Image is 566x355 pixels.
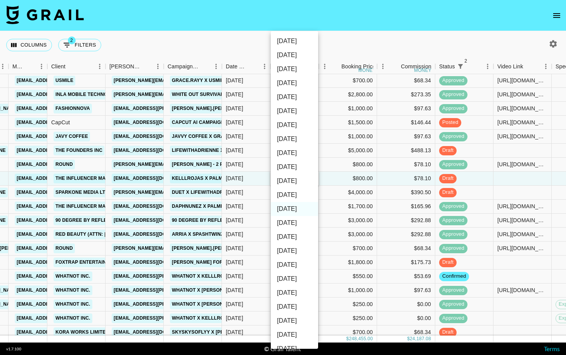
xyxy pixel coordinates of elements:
[271,314,318,328] li: [DATE]
[271,174,318,188] li: [DATE]
[271,146,318,160] li: [DATE]
[271,286,318,300] li: [DATE]
[271,34,318,48] li: [DATE]
[271,216,318,230] li: [DATE]
[271,230,318,244] li: [DATE]
[271,272,318,286] li: [DATE]
[271,202,318,216] li: [DATE]
[271,48,318,62] li: [DATE]
[271,258,318,272] li: [DATE]
[271,104,318,118] li: [DATE]
[271,90,318,104] li: [DATE]
[271,132,318,146] li: [DATE]
[271,188,318,202] li: [DATE]
[271,76,318,90] li: [DATE]
[271,300,318,314] li: [DATE]
[271,328,318,342] li: [DATE]
[271,160,318,174] li: [DATE]
[271,244,318,258] li: [DATE]
[271,62,318,76] li: [DATE]
[271,118,318,132] li: [DATE]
